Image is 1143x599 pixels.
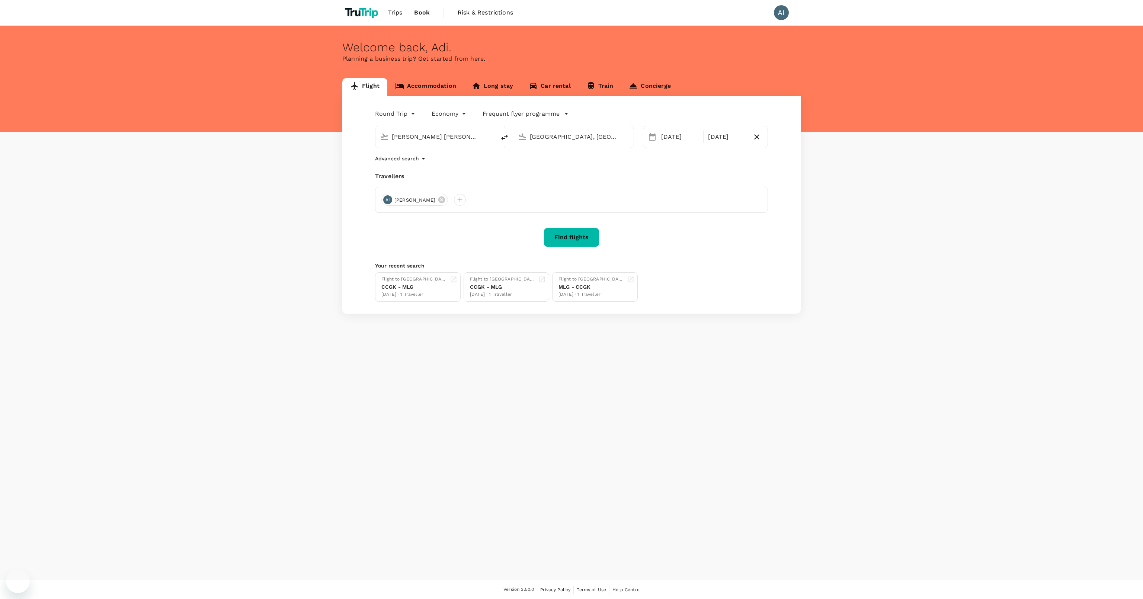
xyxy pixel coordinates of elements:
[558,276,624,283] div: Flight to [GEOGRAPHIC_DATA]
[470,291,535,298] div: [DATE] · 1 Traveller
[342,54,801,63] p: Planning a business trip? Get started from here.
[503,586,534,593] span: Version 3.50.0
[458,8,513,17] span: Risk & Restrictions
[375,172,768,181] div: Travellers
[490,136,492,137] button: Open
[375,108,417,120] div: Round Trip
[658,129,702,144] div: [DATE]
[464,78,521,96] a: Long stay
[342,41,801,54] div: Welcome back , Adi .
[579,78,621,96] a: Train
[470,283,535,291] div: CCGK - MLG
[392,131,480,142] input: Depart from
[375,155,419,162] p: Advanced search
[6,569,30,593] iframe: Button to launch messaging window
[388,8,403,17] span: Trips
[612,586,640,594] a: Help Centre
[558,291,624,298] div: [DATE] · 1 Traveller
[483,109,560,118] p: Frequent flyer programme
[530,131,618,142] input: Going to
[496,128,513,146] button: delete
[577,586,606,594] a: Terms of Use
[342,4,382,21] img: TruTrip logo
[612,587,640,592] span: Help Centre
[540,586,570,594] a: Privacy Policy
[705,129,749,144] div: [DATE]
[628,136,630,137] button: Open
[390,196,440,204] span: [PERSON_NAME]
[558,283,624,291] div: MLG - CCGK
[432,108,468,120] div: Economy
[387,78,464,96] a: Accommodation
[383,195,392,204] div: AI
[621,78,678,96] a: Concierge
[774,5,789,20] div: AI
[381,194,448,206] div: AI[PERSON_NAME]
[540,587,570,592] span: Privacy Policy
[375,262,768,269] p: Your recent search
[577,587,606,592] span: Terms of Use
[381,283,447,291] div: CCGK - MLG
[483,109,569,118] button: Frequent flyer programme
[414,8,430,17] span: Book
[342,78,387,96] a: Flight
[381,291,447,298] div: [DATE] · 1 Traveller
[521,78,579,96] a: Car rental
[470,276,535,283] div: Flight to [GEOGRAPHIC_DATA]
[381,276,447,283] div: Flight to [GEOGRAPHIC_DATA]
[544,228,599,247] button: Find flights
[375,154,428,163] button: Advanced search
